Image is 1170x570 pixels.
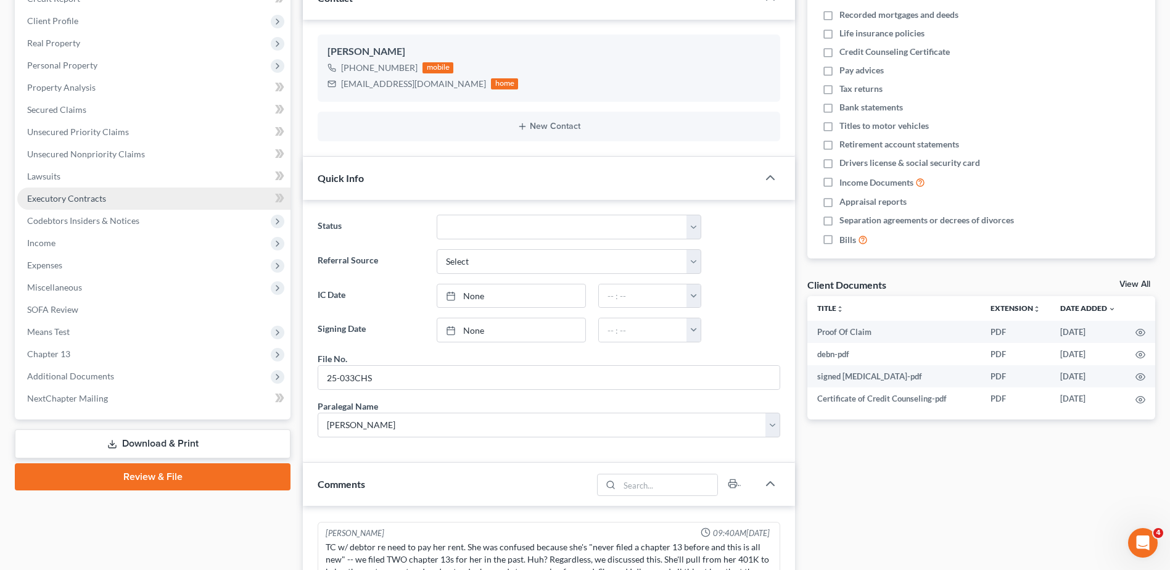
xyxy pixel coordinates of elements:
a: Download & Print [15,429,290,458]
input: Search... [619,474,717,495]
span: Chapter 13 [27,349,70,359]
a: SOFA Review [17,299,290,321]
td: [DATE] [1050,387,1126,410]
iframe: Intercom live chat [1128,528,1158,558]
div: home [491,78,518,89]
a: Titleunfold_more [817,304,844,313]
span: Unsecured Priority Claims [27,126,129,137]
span: 09:40AM[DATE] [713,527,770,539]
label: Referral Source [311,249,430,274]
button: New Contact [328,122,770,131]
span: SOFA Review [27,304,78,315]
div: [PHONE_NUMBER] [341,62,418,74]
td: PDF [981,321,1050,343]
a: Extensionunfold_more [991,304,1040,313]
span: 4 [1153,528,1163,538]
div: [EMAIL_ADDRESS][DOMAIN_NAME] [341,78,486,90]
span: Quick Info [318,172,364,184]
span: Expenses [27,260,62,270]
span: Pay advices [839,64,884,76]
span: NextChapter Mailing [27,393,108,403]
span: Appraisal reports [839,196,907,208]
a: Review & File [15,463,290,490]
div: [PERSON_NAME] [326,527,384,539]
input: -- : -- [599,284,687,308]
td: signed [MEDICAL_DATA]-pdf [807,365,981,387]
a: Unsecured Nonpriority Claims [17,143,290,165]
div: [PERSON_NAME] [328,44,770,59]
div: Client Documents [807,278,886,291]
span: Means Test [27,326,70,337]
a: None [437,284,585,308]
span: Personal Property [27,60,97,70]
td: PDF [981,343,1050,365]
td: PDF [981,365,1050,387]
td: PDF [981,387,1050,410]
span: Secured Claims [27,104,86,115]
span: Additional Documents [27,371,114,381]
td: Certificate of Credit Counseling-pdf [807,387,981,410]
a: Unsecured Priority Claims [17,121,290,143]
span: Life insurance policies [839,27,925,39]
input: -- : -- [599,318,687,342]
span: Drivers license & social security card [839,157,980,169]
label: Signing Date [311,318,430,342]
a: NextChapter Mailing [17,387,290,410]
a: View All [1119,280,1150,289]
span: Separation agreements or decrees of divorces [839,214,1014,226]
label: IC Date [311,284,430,308]
span: Comments [318,478,365,490]
div: Paralegal Name [318,400,378,413]
span: Credit Counseling Certificate [839,46,950,58]
a: Date Added expand_more [1060,304,1116,313]
span: Client Profile [27,15,78,26]
a: None [437,318,585,342]
span: Titles to motor vehicles [839,120,929,132]
span: Income Documents [839,176,913,189]
td: [DATE] [1050,321,1126,343]
div: mobile [422,62,453,73]
span: Real Property [27,38,80,48]
span: Bank statements [839,101,903,114]
td: Proof Of Claim [807,321,981,343]
td: [DATE] [1050,343,1126,365]
a: Secured Claims [17,99,290,121]
a: Lawsuits [17,165,290,188]
i: unfold_more [1033,305,1040,313]
i: expand_more [1108,305,1116,313]
span: Lawsuits [27,171,60,181]
span: Codebtors Insiders & Notices [27,215,139,226]
label: Status [311,215,430,239]
span: Income [27,238,56,248]
td: [DATE] [1050,365,1126,387]
input: -- [318,366,780,389]
span: Bills [839,234,856,246]
a: Executory Contracts [17,188,290,210]
span: Property Analysis [27,82,96,93]
i: unfold_more [836,305,844,313]
td: debn-pdf [807,343,981,365]
span: Recorded mortgages and deeds [839,9,958,21]
span: Executory Contracts [27,193,106,204]
span: Retirement account statements [839,138,959,151]
div: File No. [318,352,347,365]
span: Tax returns [839,83,883,95]
span: Unsecured Nonpriority Claims [27,149,145,159]
span: Miscellaneous [27,282,82,292]
a: Property Analysis [17,76,290,99]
